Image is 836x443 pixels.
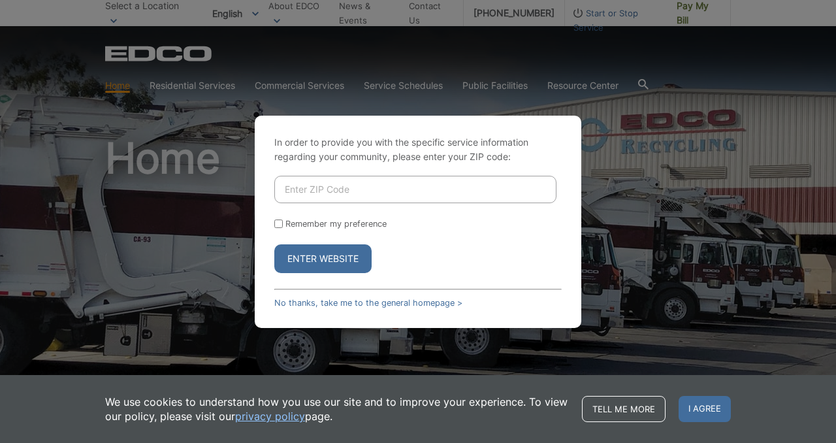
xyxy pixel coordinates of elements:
a: privacy policy [235,409,305,423]
label: Remember my preference [285,219,387,229]
p: We use cookies to understand how you use our site and to improve your experience. To view our pol... [105,395,569,423]
span: I agree [679,396,731,422]
a: No thanks, take me to the general homepage > [274,298,462,308]
button: Enter Website [274,244,372,273]
p: In order to provide you with the specific service information regarding your community, please en... [274,135,562,164]
a: Tell me more [582,396,666,422]
input: Enter ZIP Code [274,176,556,203]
